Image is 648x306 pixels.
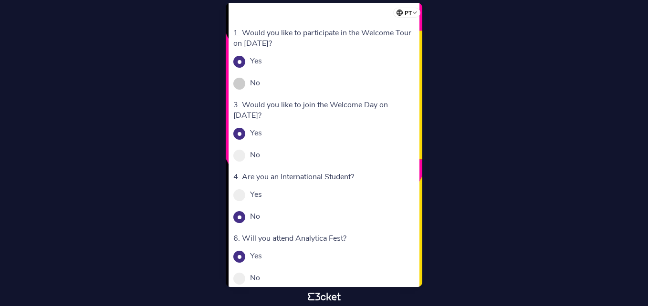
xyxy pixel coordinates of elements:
[233,172,415,182] p: 4. Are you an International Student?
[233,28,415,49] p: 1. Would you like to participate in the Welcome Tour on [DATE]?
[250,56,262,66] label: Yes
[250,189,262,200] label: Yes
[233,100,415,121] p: 3. Would you like to join the Welcome Day on [DATE]?
[250,211,260,222] label: No
[233,233,415,244] p: 6. Will you attend Analytica Fest?
[250,128,262,138] label: Yes
[250,273,260,283] label: No
[250,78,260,88] label: No
[250,251,262,261] label: Yes
[250,150,260,160] label: No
